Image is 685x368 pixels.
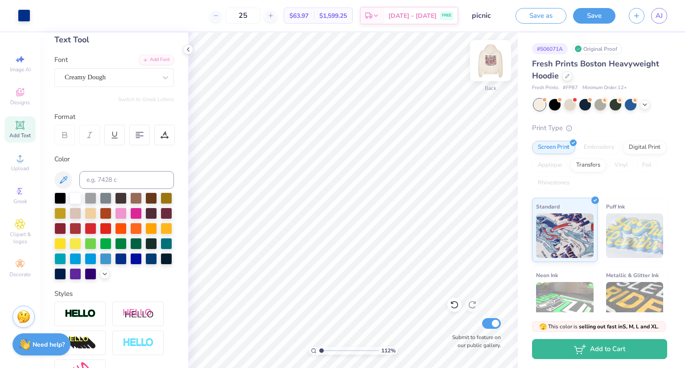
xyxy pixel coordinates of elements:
[33,340,65,349] strong: Need help?
[636,159,657,172] div: Foil
[582,84,627,92] span: Minimum Order: 12 +
[606,202,625,211] span: Puff Ink
[54,289,174,299] div: Styles
[656,11,663,21] span: AJ
[447,333,501,349] label: Submit to feature on our public gallery.
[532,58,659,81] span: Fresh Prints Boston Heavyweight Hoodie
[65,336,96,350] img: 3d Illusion
[485,84,496,92] div: Back
[579,323,658,330] strong: selling out fast in S, M, L and XL
[570,159,606,172] div: Transfers
[9,132,31,139] span: Add Text
[54,34,174,46] div: Text Tool
[10,99,30,106] span: Designs
[539,323,547,331] span: 🫣
[4,231,36,245] span: Clipart & logos
[54,154,174,164] div: Color
[572,43,622,54] div: Original Proof
[573,8,615,24] button: Save
[10,66,31,73] span: Image AI
[54,55,68,65] label: Font
[516,8,566,24] button: Save as
[536,213,594,258] img: Standard
[65,309,96,319] img: Stroke
[123,338,154,348] img: Negative Space
[54,112,175,122] div: Format
[79,171,174,189] input: e.g. 7428 c
[9,271,31,278] span: Decorate
[123,308,154,319] img: Shadow
[536,282,594,327] img: Neon Ink
[532,84,558,92] span: Fresh Prints
[381,347,396,355] span: 112 %
[606,270,659,280] span: Metallic & Glitter Ink
[606,282,664,327] img: Metallic & Glitter Ink
[536,202,560,211] span: Standard
[319,11,347,20] span: $1,599.25
[473,43,508,78] img: Back
[118,96,174,103] button: Switch to Greek Letters
[13,198,27,205] span: Greek
[532,123,667,133] div: Print Type
[532,43,568,54] div: # 506071A
[609,159,634,172] div: Vinyl
[226,8,260,24] input: – –
[578,141,620,154] div: Embroidery
[139,55,174,65] div: Add Font
[289,11,309,20] span: $63.97
[532,339,667,359] button: Add to Cart
[651,8,667,24] a: AJ
[539,323,659,331] span: This color is .
[532,141,575,154] div: Screen Print
[442,12,451,19] span: FREE
[532,176,575,190] div: Rhinestones
[465,7,509,25] input: Untitled Design
[563,84,578,92] span: # FP87
[388,11,437,20] span: [DATE] - [DATE]
[623,141,666,154] div: Digital Print
[532,159,568,172] div: Applique
[536,270,558,280] span: Neon Ink
[11,165,29,172] span: Upload
[606,213,664,258] img: Puff Ink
